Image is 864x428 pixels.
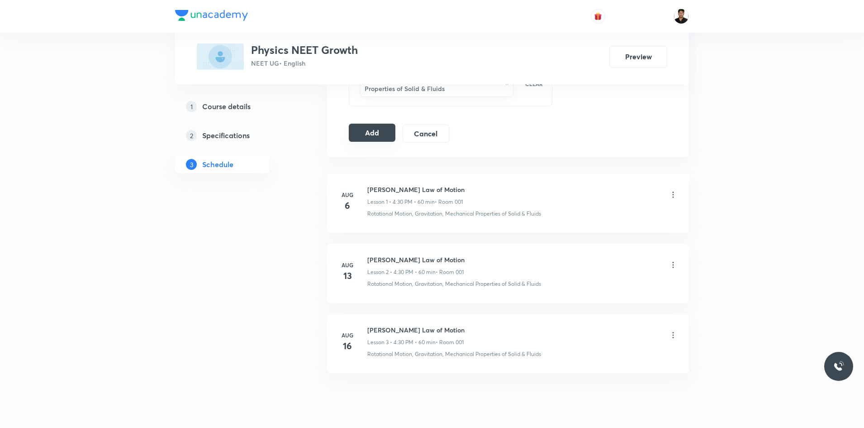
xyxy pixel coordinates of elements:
[349,124,395,142] button: Add
[367,255,465,264] h6: [PERSON_NAME] Law of Motion
[202,130,250,141] h5: Specifications
[202,101,251,112] h5: Course details
[436,268,464,276] p: • Room 001
[338,199,356,212] h4: 6
[367,268,436,276] p: Lesson 2 • 4:30 PM • 60 min
[367,325,465,335] h6: [PERSON_NAME] Law of Motion
[367,350,541,358] p: Rotational Motion, Gravitation, Mechanical Properties of Solid & Fluids
[367,185,465,194] h6: [PERSON_NAME] Law of Motion
[403,125,449,143] button: Cancel
[435,198,463,206] p: • Room 001
[833,361,844,372] img: ttu
[338,269,356,283] h4: 13
[186,101,197,112] p: 1
[186,159,197,170] p: 3
[338,261,356,269] h6: Aug
[175,97,298,115] a: 1Course details
[251,43,358,57] h3: Physics NEET Growth
[338,339,356,353] h4: 16
[175,10,248,21] img: Company Logo
[367,210,541,218] p: Rotational Motion, Gravitation, Mechanical Properties of Solid & Fluids
[251,58,358,68] p: NEET UG • English
[175,10,248,23] a: Company Logo
[591,9,605,24] button: avatar
[175,126,298,144] a: 2Specifications
[367,280,541,288] p: Rotational Motion, Gravitation, Mechanical Properties of Solid & Fluids
[338,331,356,339] h6: Aug
[338,191,356,199] h6: Aug
[197,43,244,70] img: 937C788F-8C07-48BD-9353-E3380661AE55_plus.png
[186,130,197,141] p: 2
[367,338,436,346] p: Lesson 3 • 4:30 PM • 60 min
[594,12,602,20] img: avatar
[436,338,464,346] p: • Room 001
[202,159,233,170] h5: Schedule
[609,46,667,67] button: Preview
[674,9,689,24] img: Faisal Adeeb
[367,198,435,206] p: Lesson 1 • 4:30 PM • 60 min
